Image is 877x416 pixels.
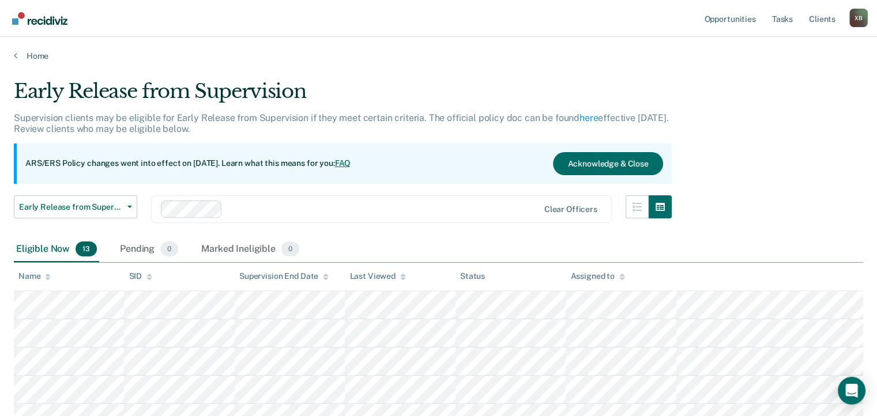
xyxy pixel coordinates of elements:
span: 0 [160,241,178,256]
div: Clear officers [544,205,597,214]
div: SID [129,271,152,281]
div: X B [849,9,868,27]
p: Supervision clients may be eligible for Early Release from Supervision if they meet certain crite... [14,112,669,134]
button: Acknowledge & Close [553,152,663,175]
button: Profile dropdown button [849,9,868,27]
div: Marked Ineligible0 [199,237,302,262]
img: Recidiviz [12,12,67,25]
div: Last Viewed [349,271,405,281]
div: Assigned to [570,271,624,281]
button: Early Release from Supervision [14,195,137,218]
div: Status [460,271,485,281]
div: Early Release from Supervision [14,80,672,112]
div: Open Intercom Messenger [838,377,865,404]
span: 0 [281,241,299,256]
span: Early Release from Supervision [19,202,123,212]
a: here [579,112,598,123]
div: Pending0 [118,237,180,262]
p: ARS/ERS Policy changes went into effect on [DATE]. Learn what this means for you: [25,158,351,169]
div: Supervision End Date [239,271,329,281]
span: 13 [76,241,97,256]
div: Eligible Now13 [14,237,99,262]
div: Name [18,271,51,281]
a: Home [14,51,863,61]
a: FAQ [335,158,351,168]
